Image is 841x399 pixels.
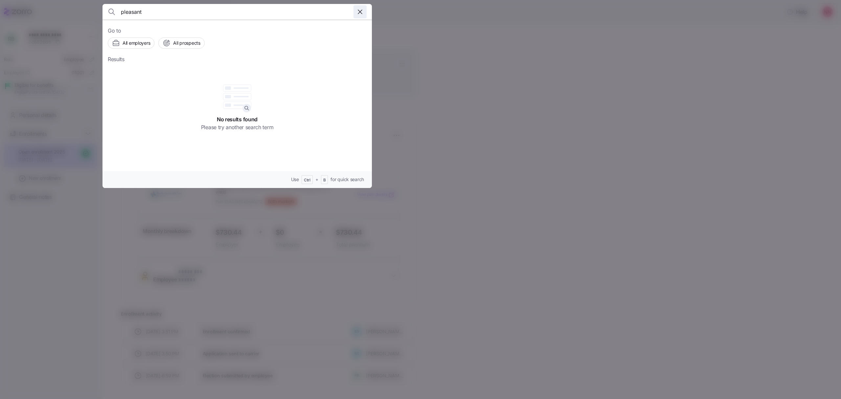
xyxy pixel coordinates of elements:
[123,40,150,46] span: All employers
[291,176,299,183] span: Use
[217,115,258,124] span: No results found
[201,123,273,131] span: Please try another search term
[323,177,326,183] span: B
[173,40,200,46] span: All prospects
[304,177,310,183] span: Ctrl
[108,37,154,49] button: All employers
[158,37,204,49] button: All prospects
[315,176,318,183] span: +
[108,55,125,63] span: Results
[330,176,364,183] span: for quick search
[108,27,367,35] span: Go to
